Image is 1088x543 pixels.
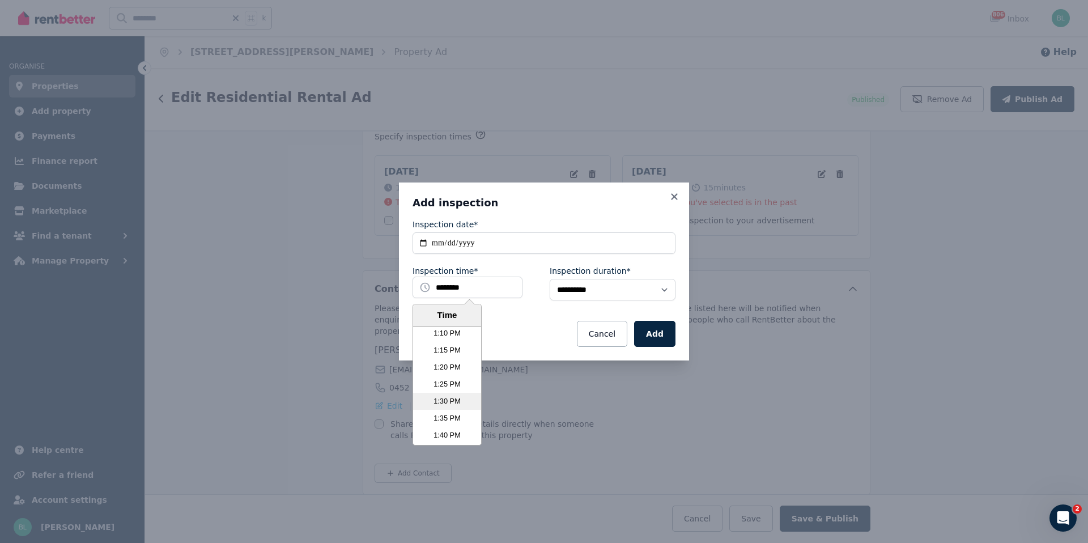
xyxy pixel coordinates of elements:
li: 1:30 PM [413,393,481,410]
button: Add [634,321,675,347]
button: Cancel [577,321,627,347]
li: 1:25 PM [413,376,481,393]
li: 1:20 PM [413,359,481,376]
label: Inspection time* [413,265,478,277]
li: 1:45 PM [413,444,481,461]
h3: Add inspection [413,196,675,210]
ul: Time [413,327,481,446]
li: 1:35 PM [413,410,481,427]
span: 2 [1073,504,1082,514]
li: 1:40 PM [413,427,481,444]
label: Inspection date* [413,219,478,230]
div: Time [416,309,478,322]
label: Inspection duration* [550,265,631,277]
li: 1:15 PM [413,342,481,359]
iframe: Intercom live chat [1049,504,1077,532]
li: 1:10 PM [413,325,481,342]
